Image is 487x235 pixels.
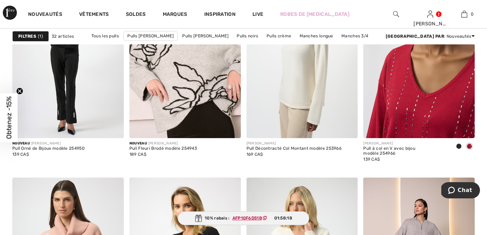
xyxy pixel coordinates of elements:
[225,41,249,50] a: À motifs
[79,11,109,19] a: Vêtements
[28,11,62,19] a: Nouveautés
[363,146,448,156] div: Pull à col en V avec bijou modèle 254966
[263,31,295,41] a: Pulls crème
[280,11,350,18] a: Robes de [MEDICAL_DATA]
[12,141,30,146] span: Nouveau
[12,141,85,146] div: [PERSON_NAME]
[427,11,433,17] a: Se connecter
[414,20,447,27] div: [PERSON_NAME]
[233,31,262,41] a: Pulls noirs
[296,31,337,41] a: Manches longue
[471,11,474,17] span: 0
[252,11,263,18] a: Live
[246,146,342,151] div: Pull Décontracté Col Montant modèle 253966
[123,31,178,41] a: Pulls [PERSON_NAME]
[179,31,232,41] a: Pulls [PERSON_NAME]
[246,152,263,157] span: 169 CA$
[246,141,342,146] div: [PERSON_NAME]
[5,96,13,139] span: Obtenez -15%
[210,41,224,50] a: Uni
[18,33,36,39] strong: Filtres
[338,31,372,41] a: Manches 3/4
[12,152,29,157] span: 139 CA$
[274,215,292,221] span: 01:58:18
[464,141,475,153] div: Deep cherry
[454,141,464,153] div: Black
[195,215,202,222] img: Gift.svg
[363,157,380,162] span: 139 CA$
[16,87,23,94] button: Close teaser
[461,10,467,18] img: Mon panier
[129,146,197,151] div: Pull Fleuri Brodé modèle 254943
[126,11,146,19] a: Soldes
[448,10,481,18] a: 0
[88,31,122,41] a: Tous les pulls
[38,33,43,39] span: 1
[386,33,475,39] div: : Nouveautés
[232,216,262,221] ins: AFP10F6D51B
[163,11,187,19] a: Marques
[386,34,444,39] strong: [GEOGRAPHIC_DATA] par
[461,124,467,131] img: plus_v2.svg
[441,182,480,200] iframe: Ouvre un widget dans lequel vous pouvez chatter avec l’un de nos agents
[363,141,448,146] div: [PERSON_NAME]
[129,141,197,146] div: [PERSON_NAME]
[204,11,236,19] span: Inspiration
[12,146,85,151] div: Pull Orné de Bijoux modèle 254950
[178,211,309,225] div: 10% rabais :
[427,10,433,18] img: Mes infos
[52,33,74,39] span: 32 articles
[3,6,17,20] img: 1ère Avenue
[129,141,147,146] span: Nouveau
[129,152,146,157] span: 189 CA$
[393,10,399,18] img: recherche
